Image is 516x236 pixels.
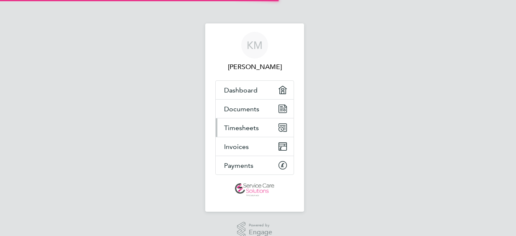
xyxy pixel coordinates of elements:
a: KM[PERSON_NAME] [215,32,294,72]
span: Invoices [224,143,249,151]
span: Payments [224,162,253,169]
span: Dashboard [224,86,258,94]
span: Kelly Manning [215,62,294,72]
span: Documents [224,105,259,113]
a: Go to home page [215,183,294,197]
nav: Main navigation [205,23,304,212]
a: Timesheets [216,118,294,137]
a: Invoices [216,137,294,156]
span: Timesheets [224,124,259,132]
a: Payments [216,156,294,174]
span: Powered by [249,222,272,229]
span: Engage [249,229,272,236]
a: Dashboard [216,81,294,99]
img: servicecare-logo-retina.png [235,183,274,197]
a: Documents [216,100,294,118]
span: KM [247,40,263,51]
